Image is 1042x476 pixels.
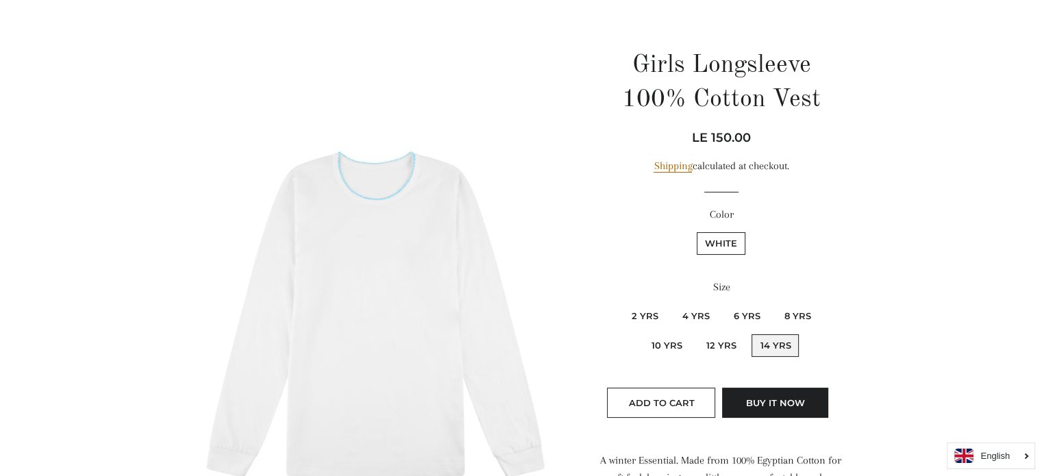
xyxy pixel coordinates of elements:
[692,130,751,145] span: LE 150.00
[752,334,799,357] label: 14 yrs
[697,232,745,255] label: White
[725,305,768,327] label: 6 yrs
[599,279,843,296] label: Size
[623,305,666,327] label: 2 yrs
[776,305,819,327] label: 8 yrs
[599,49,843,118] h1: Girls Longsleeve 100% Cotton Vest
[697,334,744,357] label: 12 yrs
[599,206,843,223] label: Color
[722,388,828,418] button: Buy it now
[599,158,843,175] div: calculated at checkout.
[643,334,690,357] label: 10 yrs
[673,305,717,327] label: 4 yrs
[954,449,1028,463] a: English
[654,160,692,173] a: Shipping
[628,397,694,408] span: Add to Cart
[607,388,715,418] button: Add to Cart
[980,451,1010,460] i: English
